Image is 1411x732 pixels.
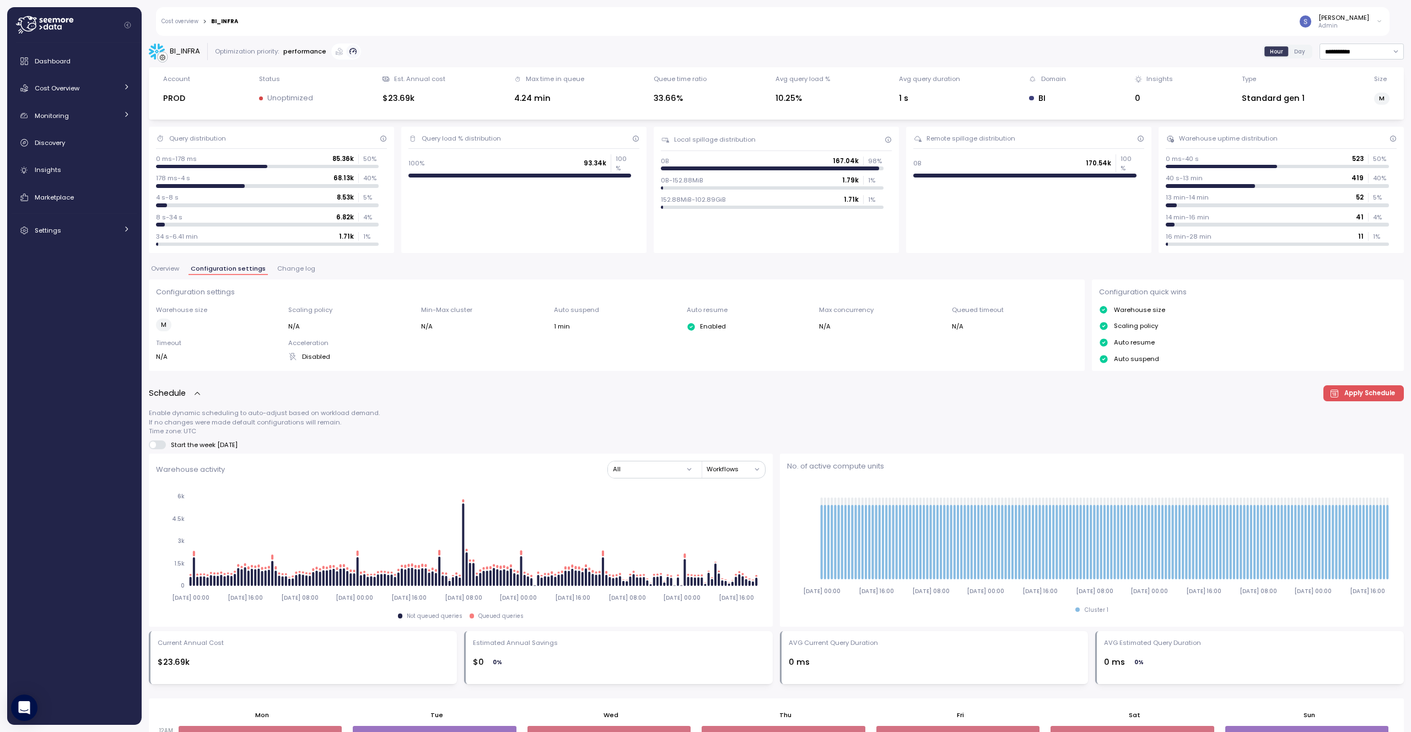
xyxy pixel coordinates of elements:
tspan: [DATE] 16:00 [718,594,753,601]
p: Scaling policy [288,305,414,314]
div: Queued queries [478,612,524,620]
tspan: [DATE] 08:00 [1240,588,1277,595]
div: 33.66% [654,92,707,105]
tspan: 4.5k [172,515,185,523]
p: Sat [1129,711,1140,719]
tspan: 6k [177,493,185,500]
p: 50 % [363,154,379,163]
a: Discovery [12,132,137,154]
p: 170.54k [1086,159,1111,168]
div: Avg query duration [899,74,960,83]
div: Optimization priority: [215,47,279,56]
span: Hour [1270,47,1283,56]
p: 1.79k [842,176,859,185]
div: Current Annual Cost [158,638,224,647]
p: 100 % [616,154,631,173]
tspan: [DATE] 00:00 [172,594,209,601]
div: BI_INFRA [211,19,238,24]
p: 93.34k [584,159,606,168]
div: Status [259,74,280,83]
p: 4 % [363,213,379,222]
div: 0 ms [789,656,1081,669]
p: Configuration settings [156,287,1078,298]
p: Tue [430,711,443,719]
div: > [203,18,207,25]
button: Wed [599,706,624,725]
div: $23.69k [158,656,450,669]
div: Not queued queries [407,612,462,620]
div: AVG Estimated Query Duration [1104,638,1201,647]
p: 68.13k [333,174,354,182]
p: No. of active compute units [787,461,1397,472]
p: 1 % [868,195,884,204]
tspan: [DATE] 16:00 [1186,588,1221,595]
p: Timeout [156,338,282,347]
span: Change log [277,266,315,272]
span: Cost Overview [35,84,79,93]
div: Domain [1041,74,1066,83]
button: All [608,461,698,477]
div: Query distribution [169,134,226,143]
p: 13 min-14 min [1166,193,1209,202]
p: 100 % [1121,154,1136,173]
tspan: [DATE] 00:00 [336,594,373,601]
span: Monitoring [35,111,69,120]
button: Sat [1124,706,1146,725]
tspan: [DATE] 16:00 [859,588,894,595]
p: Sun [1304,711,1315,719]
div: 1 s [899,92,960,105]
p: 8.53k [337,193,354,202]
button: Mon [250,706,274,725]
div: N/A [421,322,547,331]
div: Standard gen 1 [1242,92,1305,105]
p: Unoptimized [267,93,313,104]
tspan: [DATE] 16:00 [1349,588,1385,595]
p: 5 % [1373,193,1388,202]
p: 100% [408,159,424,168]
tspan: [DATE] 00:00 [967,588,1004,595]
p: Max concurrency [819,305,945,314]
p: 8 s-34 s [156,213,182,222]
p: Acceleration [288,338,414,347]
div: BI [1029,92,1065,105]
div: 0 ms [1104,656,1397,669]
div: 0 % [1130,656,1148,669]
button: Sun [1298,706,1321,725]
a: Cost Overview [12,77,137,99]
p: 0B-152.88MiB [661,176,703,185]
p: Thu [779,711,791,719]
div: Cluster 1 [1085,606,1108,614]
a: Cost overview [161,19,198,24]
tspan: [DATE] 16:00 [1022,588,1058,595]
p: Scaling policy [1114,321,1158,330]
div: Enabled [687,322,812,331]
a: Settings [12,219,137,241]
p: Auto resume [687,305,812,314]
div: 10.25% [775,92,830,105]
p: 0B [913,159,922,168]
div: Queue time ratio [654,74,707,83]
button: Thu [774,706,798,725]
span: Settings [35,226,61,235]
div: 4.24 min [514,92,584,105]
tspan: [DATE] 16:00 [391,594,427,601]
tspan: [DATE] 00:00 [499,594,537,601]
p: Mon [255,711,269,719]
p: 40 % [1373,174,1388,182]
tspan: [DATE] 08:00 [281,594,319,601]
span: Apply Schedule [1344,386,1395,401]
p: 167.04k [833,157,859,165]
p: 6.82k [336,213,354,222]
a: Marketplace [12,186,137,208]
p: 52 [1356,193,1364,202]
p: 1.71k [339,232,354,241]
img: ACg8ocLCy7HMj59gwelRyEldAl2GQfy23E10ipDNf0SDYCnD3y85RA=s96-c [1300,15,1311,27]
button: Apply Schedule [1323,385,1404,401]
div: [PERSON_NAME] [1318,13,1369,22]
p: 152.88MiB-102.89GiB [661,195,726,204]
p: Schedule [149,387,186,400]
button: Tue [425,706,449,725]
a: Insights [12,159,137,181]
p: 419 [1351,174,1364,182]
tspan: [DATE] 16:00 [228,594,263,601]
